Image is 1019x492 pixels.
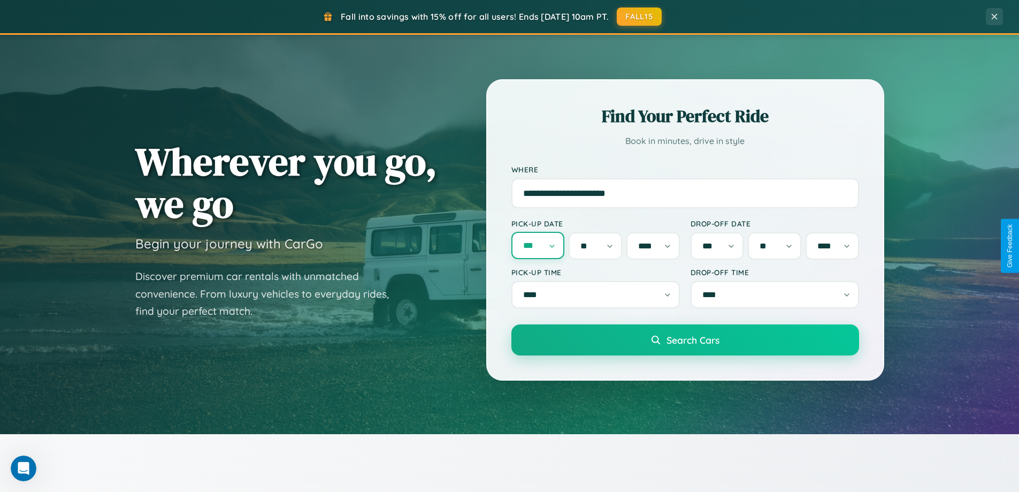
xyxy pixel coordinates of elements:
[511,219,680,228] label: Pick-up Date
[617,7,662,26] button: FALL15
[511,324,859,355] button: Search Cars
[511,268,680,277] label: Pick-up Time
[135,140,437,225] h1: Wherever you go, we go
[666,334,719,346] span: Search Cars
[341,11,609,22] span: Fall into savings with 15% off for all users! Ends [DATE] 10am PT.
[691,219,859,228] label: Drop-off Date
[135,268,403,320] p: Discover premium car rentals with unmatched convenience. From luxury vehicles to everyday rides, ...
[691,268,859,277] label: Drop-off Time
[135,236,323,252] h3: Begin your journey with CarGo
[511,165,859,174] label: Where
[511,104,859,128] h2: Find Your Perfect Ride
[1006,224,1014,268] div: Give Feedback
[11,456,36,481] iframe: Intercom live chat
[511,133,859,149] p: Book in minutes, drive in style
